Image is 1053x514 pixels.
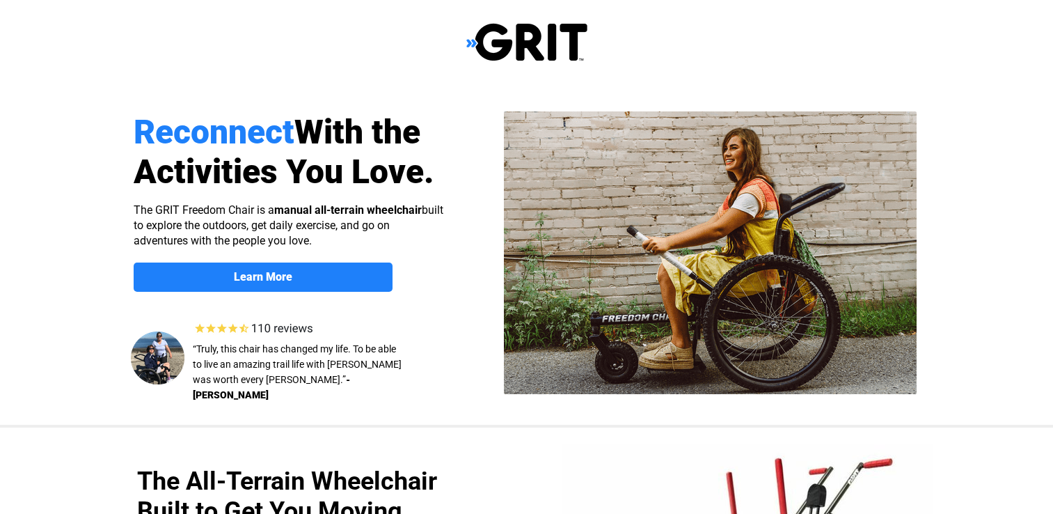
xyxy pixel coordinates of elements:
a: Learn More [134,263,393,292]
strong: Learn More [234,270,292,283]
span: With the [294,112,420,152]
strong: manual all-terrain wheelchair [274,203,422,217]
span: The GRIT Freedom Chair is a built to explore the outdoors, get daily exercise, and go on adventur... [134,203,443,247]
span: “Truly, this chair has changed my life. To be able to live an amazing trail life with [PERSON_NAM... [193,343,402,385]
span: Reconnect [134,112,294,152]
span: Activities You Love. [134,152,434,192]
